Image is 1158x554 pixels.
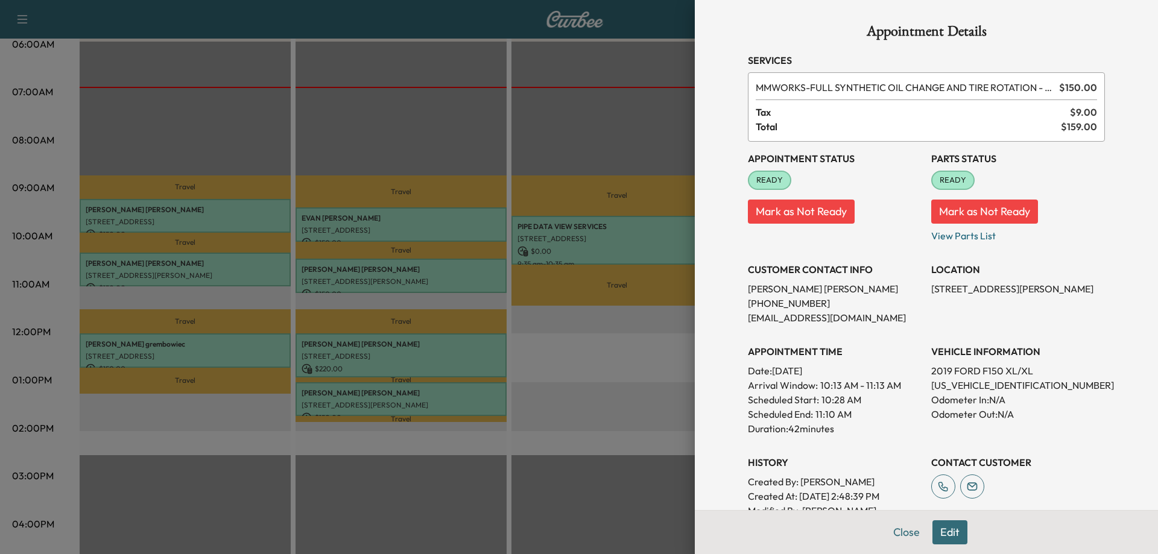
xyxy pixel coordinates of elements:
[931,392,1105,407] p: Odometer In: N/A
[931,364,1105,378] p: 2019 FORD F150 XL/XL
[748,24,1105,43] h1: Appointment Details
[748,296,922,310] p: [PHONE_NUMBER]
[932,520,967,544] button: Edit
[931,407,1105,421] p: Odometer Out: N/A
[931,344,1105,359] h3: VEHICLE INFORMATION
[756,119,1061,134] span: Total
[748,407,813,421] p: Scheduled End:
[1070,105,1097,119] span: $ 9.00
[748,200,855,224] button: Mark as Not Ready
[931,262,1105,277] h3: LOCATION
[748,455,922,470] h3: History
[821,392,861,407] p: 10:28 AM
[748,364,922,378] p: Date: [DATE]
[1059,80,1097,95] span: $ 150.00
[931,151,1105,166] h3: Parts Status
[748,282,922,296] p: [PERSON_NAME] [PERSON_NAME]
[748,378,922,392] p: Arrival Window:
[931,378,1105,392] p: [US_VEHICLE_IDENTIFICATION_NUMBER]
[748,310,922,325] p: [EMAIL_ADDRESS][DOMAIN_NAME]
[748,344,922,359] h3: APPOINTMENT TIME
[815,407,852,421] p: 11:10 AM
[748,421,922,436] p: Duration: 42 minutes
[885,520,928,544] button: Close
[756,105,1070,119] span: Tax
[748,262,922,277] h3: CUSTOMER CONTACT INFO
[748,474,922,489] p: Created By : [PERSON_NAME]
[756,80,1054,95] span: FULL SYNTHETIC OIL CHANGE AND TIRE ROTATION - WORKS PACKAGE
[931,455,1105,470] h3: CONTACT CUSTOMER
[748,151,922,166] h3: Appointment Status
[931,282,1105,296] p: [STREET_ADDRESS][PERSON_NAME]
[931,200,1038,224] button: Mark as Not Ready
[820,378,901,392] span: 10:13 AM - 11:13 AM
[748,53,1105,68] h3: Services
[748,503,922,518] p: Modified By : [PERSON_NAME]
[1061,119,1097,134] span: $ 159.00
[932,174,973,186] span: READY
[748,392,819,407] p: Scheduled Start:
[749,174,790,186] span: READY
[748,489,922,503] p: Created At : [DATE] 2:48:39 PM
[931,224,1105,243] p: View Parts List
